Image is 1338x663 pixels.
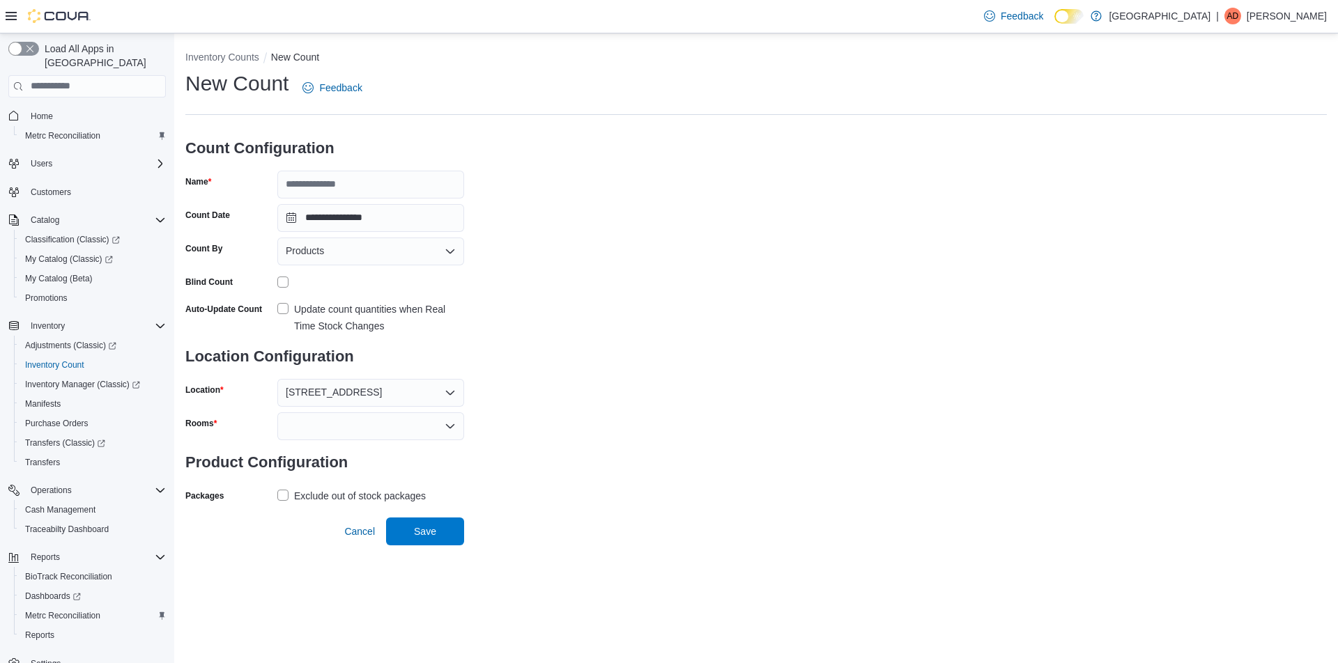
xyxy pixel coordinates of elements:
[20,357,166,373] span: Inventory Count
[14,375,171,394] a: Inventory Manager (Classic)
[20,251,118,267] a: My Catalog (Classic)
[294,301,464,334] div: Update count quantities when Real Time Stock Changes
[20,376,166,393] span: Inventory Manager (Classic)
[297,74,367,102] a: Feedback
[14,336,171,355] a: Adjustments (Classic)
[25,155,166,172] span: Users
[25,253,113,265] span: My Catalog (Classic)
[14,288,171,308] button: Promotions
[20,568,118,585] a: BioTrack Reconciliation
[25,591,81,602] span: Dashboards
[286,242,324,259] span: Products
[25,292,68,304] span: Promotions
[20,337,166,354] span: Adjustments (Classic)
[1109,8,1210,24] p: [GEOGRAPHIC_DATA]
[20,454,66,471] a: Transfers
[25,482,166,499] span: Operations
[25,437,105,448] span: Transfers (Classic)
[3,154,171,173] button: Users
[25,571,112,582] span: BioTrack Reconciliation
[20,454,166,471] span: Transfers
[1224,8,1241,24] div: Alex Dean
[14,625,171,645] button: Reports
[31,485,72,496] span: Operations
[20,521,114,538] a: Traceabilty Dashboard
[185,440,464,485] h3: Product Configuration
[185,490,224,501] label: Packages
[20,435,166,451] span: Transfers (Classic)
[25,108,59,125] a: Home
[185,126,464,171] h3: Count Configuration
[20,127,166,144] span: Metrc Reconciliation
[286,384,382,400] span: [STREET_ADDRESS]
[339,517,380,545] button: Cancel
[14,453,171,472] button: Transfers
[3,547,171,567] button: Reports
[20,588,166,604] span: Dashboards
[20,501,101,518] a: Cash Management
[20,627,60,643] a: Reports
[31,214,59,226] span: Catalog
[14,586,171,606] a: Dashboards
[14,500,171,520] button: Cash Management
[20,396,66,412] a: Manifests
[3,210,171,230] button: Catalog
[14,606,171,625] button: Metrc Reconciliation
[978,2,1049,30] a: Feedback
[14,433,171,453] a: Transfers (Classic)
[1001,9,1043,23] span: Feedback
[31,552,60,563] span: Reports
[25,379,140,390] span: Inventory Manager (Classic)
[20,337,122,354] a: Adjustments (Classic)
[20,376,146,393] a: Inventory Manager (Classic)
[25,212,65,228] button: Catalog
[1216,8,1219,24] p: |
[20,521,166,538] span: Traceabilty Dashboard
[277,204,464,232] input: Press the down key to open a popover containing a calendar.
[20,251,166,267] span: My Catalog (Classic)
[25,318,70,334] button: Inventory
[31,320,65,331] span: Inventory
[185,50,1327,67] nav: An example of EuiBreadcrumbs
[3,106,171,126] button: Home
[414,524,436,538] span: Save
[20,415,166,432] span: Purchase Orders
[25,183,166,201] span: Customers
[25,318,166,334] span: Inventory
[3,316,171,336] button: Inventory
[20,231,125,248] a: Classification (Classic)
[20,568,166,585] span: BioTrack Reconciliation
[25,340,116,351] span: Adjustments (Classic)
[185,243,222,254] label: Count By
[185,384,224,396] label: Location
[185,304,262,315] label: Auto-Update Count
[185,176,211,187] label: Name
[25,482,77,499] button: Operations
[185,52,259,63] button: Inventory Counts
[31,111,53,122] span: Home
[185,418,217,429] label: Rooms
[25,418,89,429] span: Purchase Orders
[445,421,456,432] button: Open list of options
[25,155,58,172] button: Users
[20,396,166,412] span: Manifests
[445,246,456,257] button: Open list of options
[20,270,98,287] a: My Catalog (Beta)
[185,334,464,379] h3: Location Configuration
[25,549,166,565] span: Reports
[1054,9,1084,24] input: Dark Mode
[20,357,90,373] a: Inventory Count
[3,182,171,202] button: Customers
[271,52,319,63] button: New Count
[445,387,456,398] button: Open list of options
[25,359,84,370] span: Inventory Count
[20,415,94,432] a: Purchase Orders
[14,269,171,288] button: My Catalog (Beta)
[185,70,289,97] h1: New Count
[25,398,61,409] span: Manifests
[185,276,233,288] div: Blind Count
[25,107,166,125] span: Home
[14,249,171,269] a: My Catalog (Classic)
[20,607,106,624] a: Metrc Reconciliation
[14,126,171,146] button: Metrc Reconciliation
